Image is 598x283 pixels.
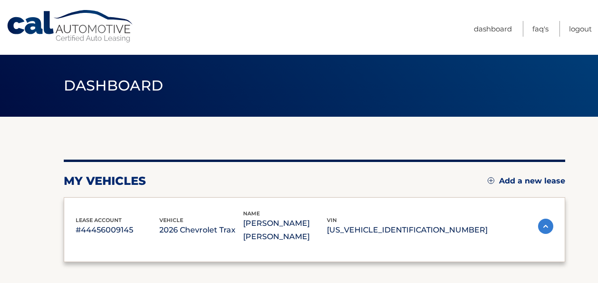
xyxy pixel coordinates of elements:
[64,77,164,94] span: Dashboard
[6,10,135,43] a: Cal Automotive
[569,21,592,37] a: Logout
[327,223,488,237] p: [US_VEHICLE_IDENTIFICATION_NUMBER]
[159,217,183,223] span: vehicle
[76,223,159,237] p: #44456009145
[474,21,512,37] a: Dashboard
[159,223,243,237] p: 2026 Chevrolet Trax
[76,217,122,223] span: lease account
[64,174,146,188] h2: my vehicles
[532,21,549,37] a: FAQ's
[538,219,553,234] img: accordion-active.svg
[488,177,494,184] img: add.svg
[327,217,337,223] span: vin
[243,210,260,217] span: name
[488,176,565,186] a: Add a new lease
[243,217,327,243] p: [PERSON_NAME] [PERSON_NAME]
